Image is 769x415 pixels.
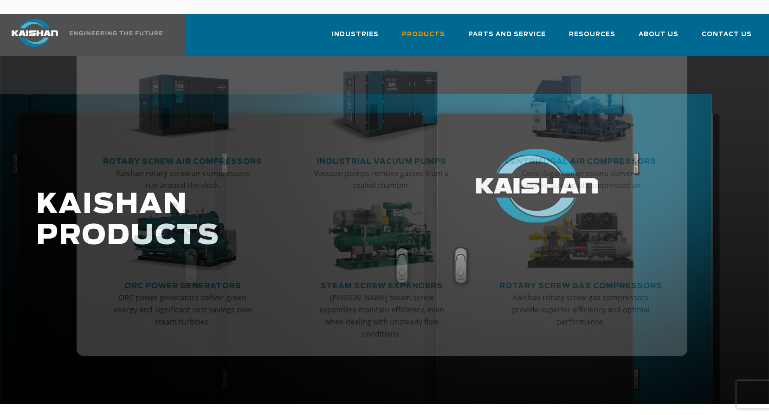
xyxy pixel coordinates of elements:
[310,167,452,191] p: Vacuum pumps remove gasses from a sealed chamber.
[332,29,379,40] span: Industries
[332,22,379,54] a: Industries
[321,278,443,292] a: Steam Screw Expanders
[127,69,239,145] img: thumb-Rotary-Screw-Air-Compressors
[702,29,752,40] span: Contact Us
[468,22,546,54] a: Parts and Service
[124,278,241,292] a: ORC Power Generators
[325,69,438,145] img: thumb-Industrial-Vacuum-Pumps
[569,22,615,54] a: Resources
[639,22,679,54] a: About Us
[310,292,452,340] p: [PERSON_NAME] steam screw expanders maintain efficiency, even when dealing with unsteady flow con...
[317,153,446,167] a: Industrial Vacuum Pumps
[524,69,637,145] img: thumb-Centrifugal-Air-Compressors
[468,29,546,40] span: Parts and Service
[70,31,162,35] img: Engineering the future
[569,29,615,40] span: Resources
[505,153,656,167] a: Centrifugal Air Compressors
[499,278,662,292] a: Rotary Screw Gas Compressors
[325,202,438,272] img: thumb-Steam-Screw-Expanders
[103,153,262,167] a: Rotary Screw Air Compressors
[112,167,254,191] p: Kaishan rotary screw air compressors run around the clock.
[36,189,614,252] h1: KAISHAN PRODUCTS
[702,22,752,54] a: Contact Us
[639,29,679,40] span: About Us
[524,202,637,272] img: thumb-Rotary-Screw-Gas-Compressors
[510,292,652,328] p: Kaishan rotary screw gas compressors provide superior efficiency and optimal performance.
[402,29,445,40] span: Products
[127,202,239,272] img: thumb-ORC-Power-Generators
[510,167,652,191] p: Centrifugal compressors deliver a constant stream of compressed air.
[402,22,445,54] a: Products
[112,292,254,328] p: ORC power generators deliver green energy and significant cost savings over steam turbines.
